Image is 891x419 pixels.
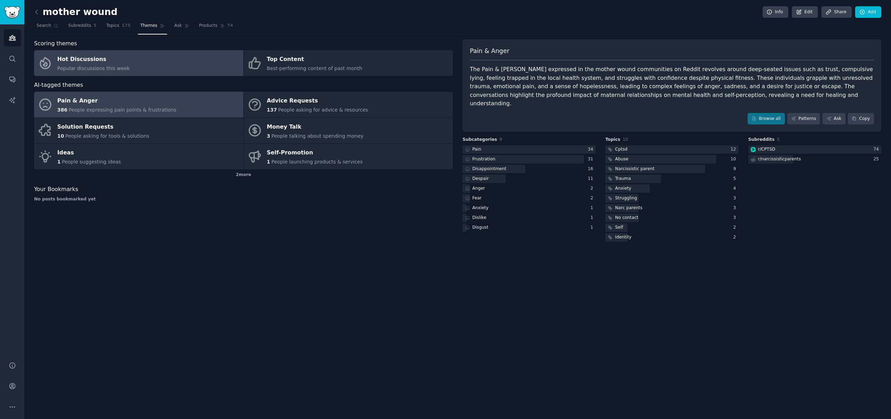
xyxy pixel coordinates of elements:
div: Trauma [615,176,631,182]
span: People asking for tools & solutions [65,133,149,139]
span: Ask [174,23,182,29]
div: Disgust [472,224,488,231]
div: 31 [588,156,596,162]
div: 5 [733,176,739,182]
div: Anger [472,185,485,192]
a: Pain & Anger386People expressing pain points & frustrations [34,92,243,117]
div: 74 [873,146,881,153]
a: Anxiety4 [605,184,738,193]
div: 9 [733,166,739,172]
span: 137 [267,107,277,113]
span: 10 [57,133,64,139]
div: 2 more [34,169,453,181]
span: Best-performing content of past month [267,66,362,71]
a: Anger2 [463,184,596,193]
div: 3 [733,205,739,211]
a: Self2 [605,223,738,232]
div: Struggling [615,195,637,201]
a: Share [821,6,851,18]
div: 2 [733,234,739,241]
span: Scoring themes [34,39,77,48]
img: CPTSD [751,147,756,152]
a: CPTSDr/CPTSD74 [748,145,881,154]
a: Info [763,6,788,18]
div: Solution Requests [57,121,149,132]
div: Frustration [472,156,495,162]
a: Top ContentBest-performing content of past month [244,50,453,76]
a: Anxiety1 [463,204,596,213]
div: Self-Promotion [267,147,363,159]
div: Identity [615,234,631,241]
div: 10 [731,156,739,162]
span: Subcategories [463,137,497,143]
h2: mother wound [34,7,117,18]
div: No contact [615,215,638,221]
div: Disappointment [472,166,506,172]
span: 10 [623,137,628,142]
a: Edit [792,6,818,18]
span: People asking for advice & resources [278,107,368,113]
div: 2 [733,224,739,231]
a: Disappointment16 [463,165,596,174]
div: Money Talk [267,121,364,132]
div: No posts bookmarked yet [34,196,453,203]
span: Products [199,23,218,29]
span: Topics [106,23,119,29]
span: 386 [57,107,68,113]
button: Copy [848,113,874,125]
div: 1 [591,215,596,221]
span: People talking about spending money [271,133,364,139]
div: 1 [591,205,596,211]
span: People expressing pain points & frustrations [69,107,176,113]
a: Search [34,20,61,35]
span: 5 [777,137,780,142]
span: 1 [57,159,61,165]
div: 3 [733,215,739,221]
span: Topics [605,137,620,143]
div: Pain [472,146,481,153]
a: Ask [822,113,845,125]
a: Ask [172,20,192,35]
a: Narc parents3 [605,204,738,213]
div: 4 [733,185,739,192]
div: Pain & Anger [57,96,176,107]
div: Top Content [267,54,362,65]
span: 9 [499,137,502,142]
a: Pain34 [463,145,596,154]
div: Anxiety [472,205,488,211]
a: Abuse10 [605,155,738,164]
span: 1 [267,159,270,165]
div: Narc parents [615,205,642,211]
a: Despair11 [463,175,596,183]
span: Themes [140,23,157,29]
div: r/ narcissisticparents [758,156,801,162]
span: People launching products & services [271,159,363,165]
a: Self-Promotion1People launching products & services [244,144,453,169]
a: Money Talk3People talking about spending money [244,118,453,144]
span: 74 [227,23,233,29]
span: 5 [94,23,97,29]
div: Self [615,224,623,231]
span: AI-tagged themes [34,81,83,90]
div: 3 [733,195,739,201]
div: Dislike [472,215,486,221]
a: Subreddits5 [66,20,99,35]
span: 3 [267,133,270,139]
a: Frustration31 [463,155,596,164]
div: Fear [472,195,481,201]
div: 16 [588,166,596,172]
div: Narcissistic parent [615,166,654,172]
div: Advice Requests [267,96,368,107]
div: 2 [591,195,596,201]
div: The Pain & [PERSON_NAME] expressed in the mother wound communities on Reddit revolves around deep... [470,65,874,108]
a: r/narcissisticparents25 [748,155,881,164]
div: 34 [588,146,596,153]
div: Ideas [57,147,121,159]
img: GummySearch logo [4,6,20,18]
span: Subreddits [748,137,775,143]
a: Themes [138,20,167,35]
a: Identity2 [605,233,738,242]
div: Anxiety [615,185,631,192]
div: r/ CPTSD [758,146,775,153]
div: 12 [731,146,739,153]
